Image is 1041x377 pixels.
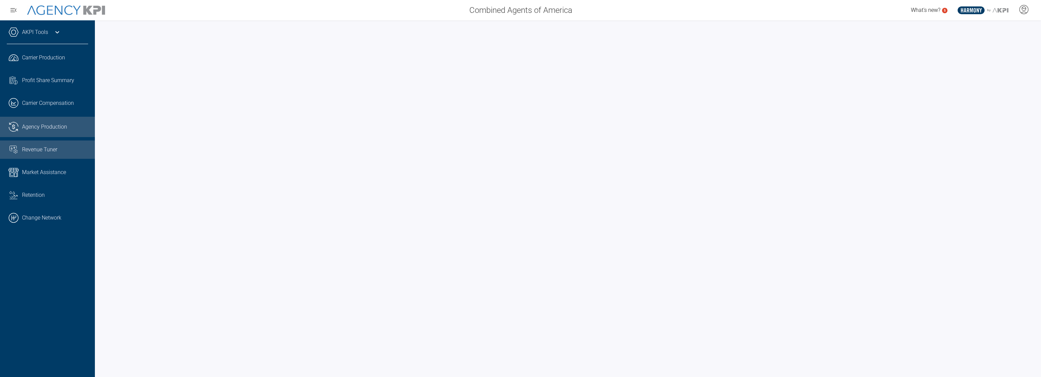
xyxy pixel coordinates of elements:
span: Combined Agents of America [469,4,572,16]
span: What's new? [911,7,940,13]
a: 5 [942,8,947,13]
span: Profit Share Summary [22,76,74,84]
span: Carrier Production [22,54,65,62]
a: AKPI Tools [22,28,48,36]
span: Revenue Tuner [22,146,57,154]
span: Carrier Compensation [22,99,74,107]
div: Retention [22,191,88,199]
span: Market Assistance [22,168,66,176]
span: Agency Production [22,123,67,131]
img: AgencyKPI [27,5,105,15]
text: 5 [944,8,946,12]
